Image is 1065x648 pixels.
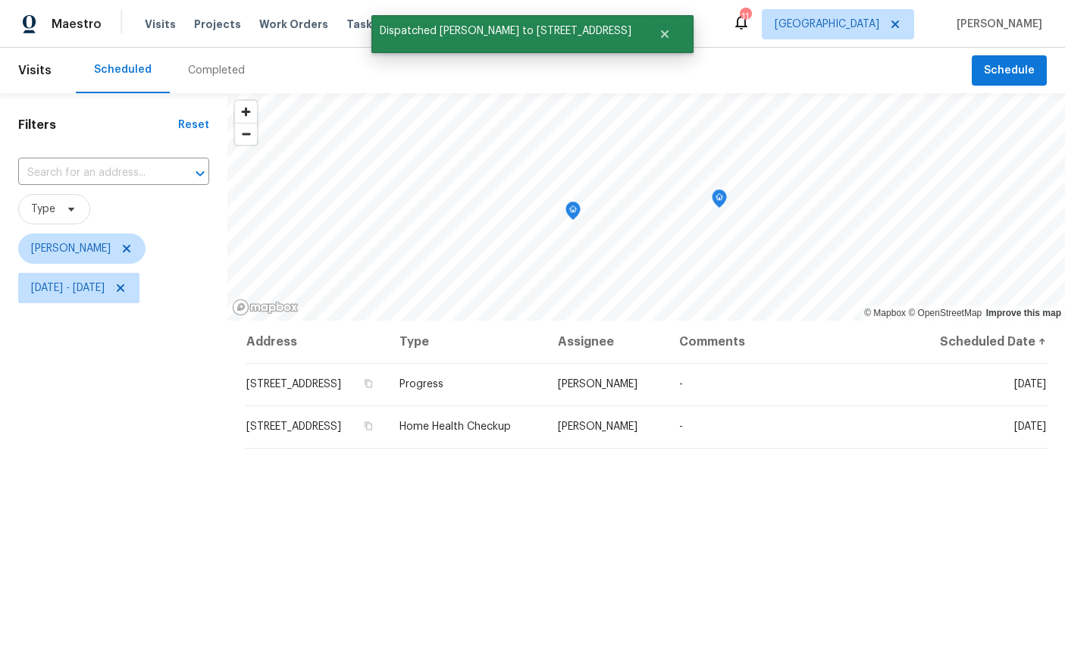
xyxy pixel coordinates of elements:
div: 11 [740,9,750,24]
div: Completed [188,63,245,78]
a: Mapbox [864,308,906,318]
a: Improve this map [986,308,1061,318]
span: Visits [145,17,176,32]
div: Scheduled [94,62,152,77]
button: Zoom in [235,101,257,123]
span: - [679,421,683,432]
div: Reset [178,117,209,133]
button: Zoom out [235,123,257,145]
h1: Filters [18,117,178,133]
span: [GEOGRAPHIC_DATA] [775,17,879,32]
span: Home Health Checkup [399,421,511,432]
span: Work Orders [259,17,328,32]
span: [STREET_ADDRESS] [246,379,341,390]
span: Tasks [346,19,378,30]
span: Zoom out [235,124,257,145]
span: [DATE] [1014,421,1046,432]
span: [DATE] [1014,379,1046,390]
button: Close [640,19,690,49]
button: Schedule [972,55,1047,86]
span: Dispatched [PERSON_NAME] to [STREET_ADDRESS] [371,15,640,47]
th: Type [387,321,546,363]
button: Open [190,163,211,184]
span: Type [31,202,55,217]
th: Address [246,321,387,363]
span: Progress [399,379,443,390]
span: Visits [18,54,52,87]
span: Schedule [984,61,1035,80]
input: Search for an address... [18,161,167,185]
span: Maestro [52,17,102,32]
a: Mapbox homepage [232,299,299,316]
th: Scheduled Date ↑ [907,321,1047,363]
a: OpenStreetMap [908,308,982,318]
span: Projects [194,17,241,32]
span: [PERSON_NAME] [31,241,111,256]
span: [PERSON_NAME] [951,17,1042,32]
th: Comments [667,321,907,363]
div: Map marker [712,189,727,213]
canvas: Map [227,93,1065,321]
button: Copy Address [362,419,375,433]
span: [STREET_ADDRESS] [246,421,341,432]
button: Copy Address [362,377,375,390]
span: [DATE] - [DATE] [31,280,105,296]
span: - [679,379,683,390]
